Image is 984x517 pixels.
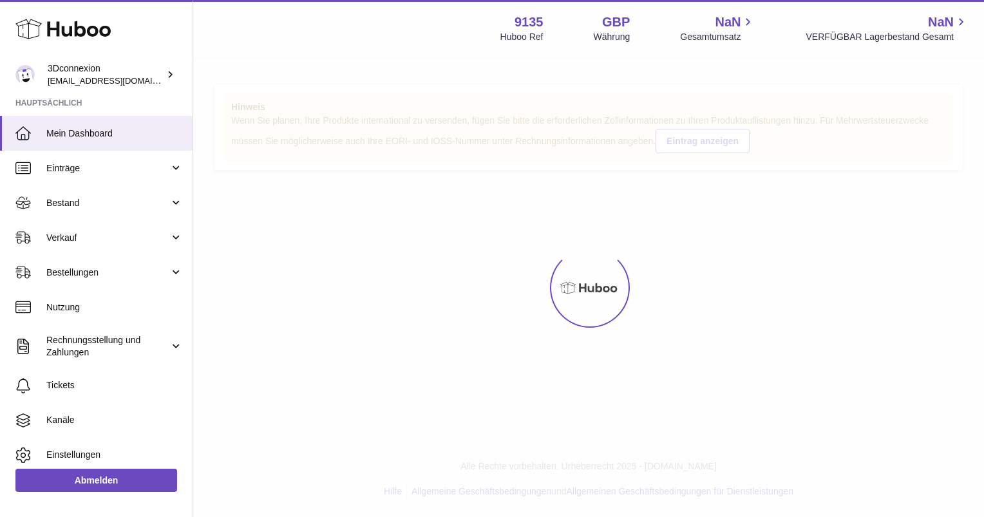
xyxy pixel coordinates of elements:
[46,267,169,279] span: Bestellungen
[48,62,164,87] div: 3Dconnexion
[46,379,183,391] span: Tickets
[928,14,954,31] span: NaN
[680,31,755,43] span: Gesamtumsatz
[500,31,544,43] div: Huboo Ref
[715,14,741,31] span: NaN
[680,14,755,43] a: NaN Gesamtumsatz
[46,127,183,140] span: Mein Dashboard
[46,162,169,174] span: Einträge
[515,14,544,31] strong: 9135
[46,334,169,359] span: Rechnungsstellung und Zahlungen
[48,75,189,86] span: [EMAIL_ADDRESS][DOMAIN_NAME]
[594,31,630,43] div: Währung
[46,449,183,461] span: Einstellungen
[46,232,169,244] span: Verkauf
[15,65,35,84] img: order_eu@3dconnexion.com
[806,14,969,43] a: NaN VERFÜGBAR Lagerbestand Gesamt
[806,31,969,43] span: VERFÜGBAR Lagerbestand Gesamt
[15,469,177,492] a: Abmelden
[46,414,183,426] span: Kanäle
[46,301,183,314] span: Nutzung
[46,197,169,209] span: Bestand
[602,14,630,31] strong: GBP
